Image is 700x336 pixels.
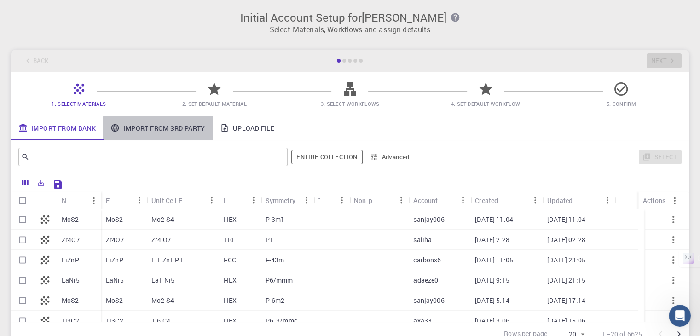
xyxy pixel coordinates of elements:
[62,255,79,265] p: LiZnP
[547,316,585,325] p: [DATE] 15:06
[213,116,282,140] a: Upload File
[413,296,444,305] p: sanjay006
[224,316,236,325] p: HEX
[547,276,585,285] p: [DATE] 21:15
[33,175,49,190] button: Export
[413,215,444,224] p: sanjay006
[266,296,285,305] p: P-6m2
[261,191,314,209] div: Symmetry
[475,255,513,265] p: [DATE] 11:05
[147,191,219,209] div: Unit Cell Formula
[151,255,183,265] p: Li1 Zn1 P1
[151,235,171,244] p: Zr4 O7
[314,191,349,209] div: Tags
[266,255,284,265] p: F-43m
[151,215,174,224] p: Mo2 S4
[318,191,320,209] div: Tags
[224,235,233,244] p: TRI
[451,100,520,107] span: 4. Set Default Workflow
[320,100,379,107] span: 3. Select Workflows
[413,191,438,209] div: Account
[117,193,132,208] button: Sort
[106,215,123,224] p: MoS2
[266,276,293,285] p: P6/mmm
[106,255,123,265] p: LiZnP
[638,191,682,209] div: Actions
[106,235,124,244] p: Zr4O7
[106,191,117,209] div: Formula
[349,191,409,209] div: Non-periodic
[475,296,509,305] p: [DATE] 5:14
[547,191,573,209] div: Updated
[106,316,123,325] p: Ti3C2
[366,150,414,164] button: Advanced
[224,255,236,265] p: FCC
[132,193,147,208] button: Menu
[291,150,362,164] span: Filter throughout whole library including sets (folders)
[231,193,246,208] button: Sort
[106,276,124,285] p: LaNi5
[34,191,57,209] div: Icon
[151,316,170,325] p: Ti6 C4
[379,193,394,208] button: Sort
[62,235,80,244] p: Zr4O7
[224,276,236,285] p: HEX
[62,296,79,305] p: MoS2
[62,316,79,325] p: Ti3C2
[475,276,509,285] p: [DATE] 9:15
[103,116,212,140] a: Import From 3rd Party
[470,191,543,209] div: Created
[413,316,432,325] p: axa33
[475,191,498,209] div: Created
[246,193,261,208] button: Menu
[600,193,615,208] button: Menu
[413,235,432,244] p: saliha
[87,193,101,208] button: Menu
[528,193,543,208] button: Menu
[266,316,297,325] p: P6_3/mmc
[190,193,204,208] button: Sort
[101,191,147,209] div: Formula
[320,193,335,208] button: Sort
[573,193,587,208] button: Sort
[151,276,174,285] p: La1 Ni5
[17,11,683,24] h3: Initial Account Setup for [PERSON_NAME]
[354,191,379,209] div: Non-periodic
[62,215,79,224] p: MoS2
[643,191,665,209] div: Actions
[57,191,101,209] div: Name
[266,235,273,244] p: P1
[182,100,247,107] span: 2. Set Default Material
[475,235,509,244] p: [DATE] 2:28
[475,215,513,224] p: [DATE] 11:04
[72,193,87,208] button: Sort
[62,191,72,209] div: Name
[151,191,190,209] div: Unit Cell Formula
[17,24,683,35] p: Select Materials, Workflows and assign defaults
[607,100,636,107] span: 5. Confirm
[547,296,585,305] p: [DATE] 17:14
[667,193,682,208] button: Menu
[669,305,691,327] iframe: Intercom live chat
[49,175,67,194] button: Save Explorer Settings
[291,150,362,164] button: Entire collection
[547,235,585,244] p: [DATE] 02:28
[151,296,174,305] p: Mo2 S4
[299,193,314,208] button: Menu
[409,191,470,209] div: Account
[413,276,442,285] p: adaeze01
[224,191,231,209] div: Lattice
[475,316,509,325] p: [DATE] 3:06
[204,193,219,208] button: Menu
[224,215,236,224] p: HEX
[498,193,513,208] button: Sort
[266,191,295,209] div: Symmetry
[543,191,615,209] div: Updated
[18,6,52,15] span: Support
[52,100,106,107] span: 1. Select Materials
[106,296,123,305] p: MoS2
[224,296,236,305] p: HEX
[413,255,441,265] p: carbonx6
[335,193,349,208] button: Menu
[547,215,585,224] p: [DATE] 11:04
